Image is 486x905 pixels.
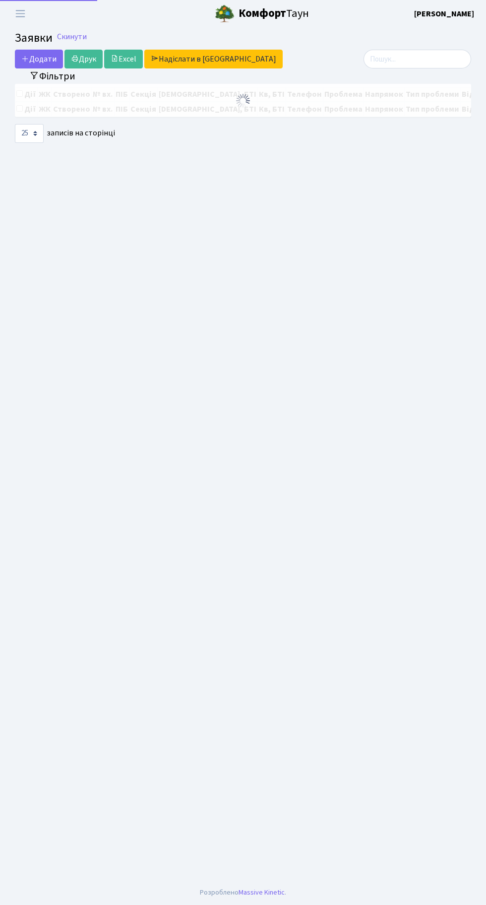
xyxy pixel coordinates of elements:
img: Обробка... [235,93,251,109]
input: Пошук... [364,50,471,68]
b: Комфорт [239,5,286,21]
a: Excel [104,50,143,68]
img: logo.png [215,4,235,24]
a: Друк [64,50,103,68]
a: Надіслати в [GEOGRAPHIC_DATA] [144,50,283,68]
select: записів на сторінці [15,124,44,143]
a: Додати [15,50,63,68]
a: Скинути [57,32,87,42]
a: Massive Kinetic [239,887,285,898]
a: [PERSON_NAME] [414,8,474,20]
button: Переключити навігацію [8,5,33,22]
button: Переключити фільтри [23,68,82,84]
span: Додати [21,54,57,65]
span: Таун [239,5,309,22]
span: Заявки [15,29,53,47]
div: Розроблено . [200,887,286,898]
label: записів на сторінці [15,124,115,143]
b: [PERSON_NAME] [414,8,474,19]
